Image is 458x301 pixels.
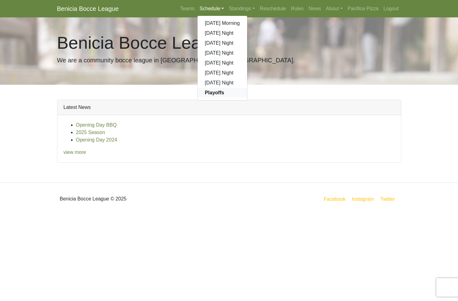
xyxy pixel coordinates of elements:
a: Reschedule [257,2,289,15]
div: Schedule [197,16,248,101]
a: Playoffs [198,88,247,98]
a: Opening Day 2024 [76,137,117,142]
strong: Playoffs [205,90,224,95]
a: [DATE] Morning [198,18,247,28]
h1: Benicia Bocce League [57,32,401,53]
a: Facebook [322,195,347,203]
a: Instagram [351,195,375,203]
a: Rules [288,2,306,15]
a: Teams [177,2,197,15]
a: [DATE] Night [198,58,247,68]
a: Benicia Bocce League [57,2,119,15]
a: [DATE] Night [198,78,247,88]
a: Pacifica Pizza [345,2,381,15]
a: Opening Day BBQ [76,122,117,128]
a: Twitter [379,195,400,203]
p: We are a community bocce league in [GEOGRAPHIC_DATA], [GEOGRAPHIC_DATA]. [57,56,401,65]
div: Benicia Bocce League © 2025 [52,188,229,210]
a: Schedule [197,2,227,15]
a: 2025 Season [76,130,105,135]
div: Latest News [57,100,401,115]
a: [DATE] Night [198,48,247,58]
a: view more [64,150,86,155]
a: Logout [381,2,401,15]
a: About [323,2,345,15]
a: [DATE] Night [198,28,247,38]
a: [DATE] Night [198,68,247,78]
a: Standings [226,2,257,15]
a: News [306,2,323,15]
a: [DATE] Night [198,38,247,48]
